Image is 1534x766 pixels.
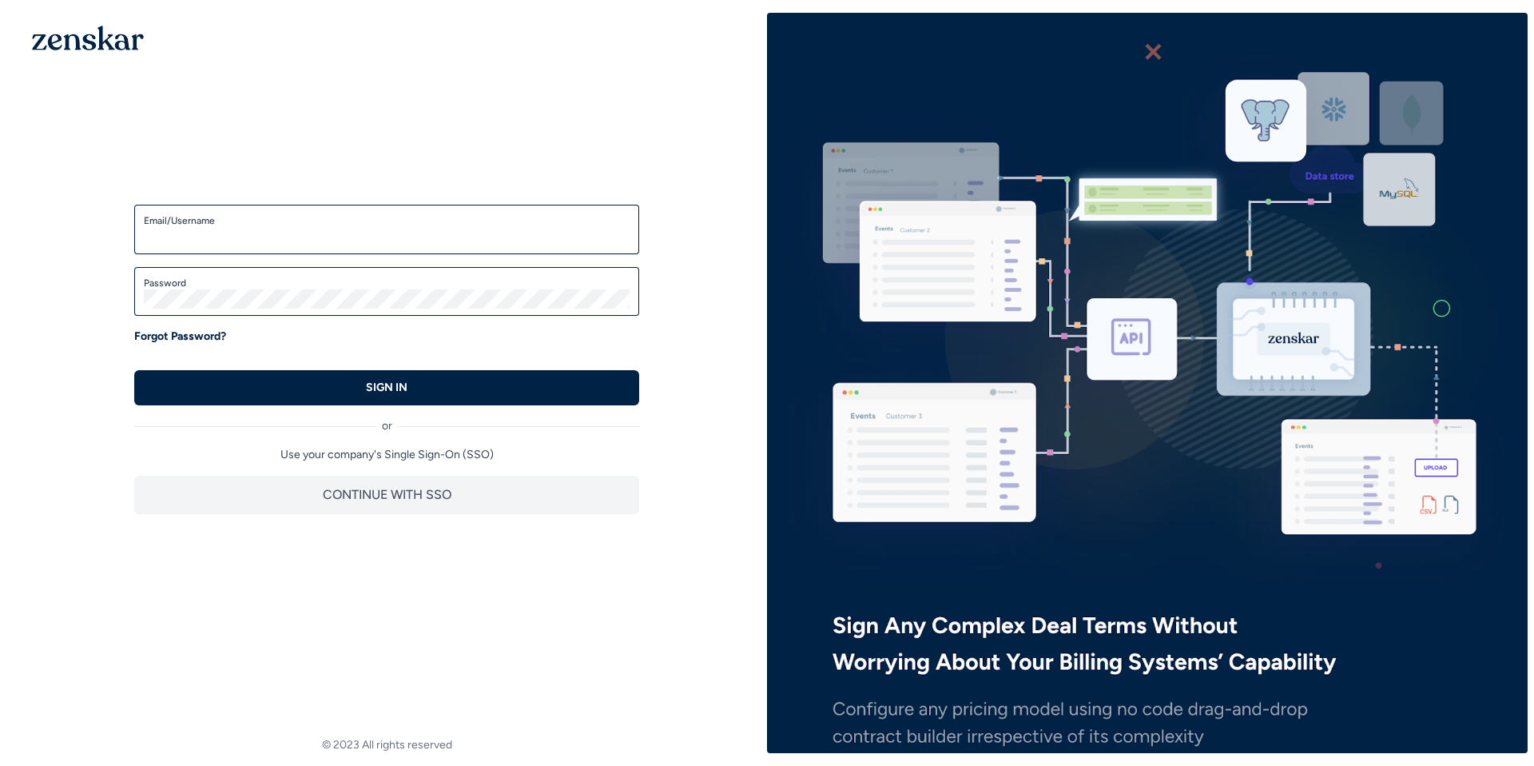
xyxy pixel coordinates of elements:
[366,380,407,396] p: SIGN IN
[134,405,639,434] div: or
[134,329,226,345] a: Forgot Password?
[144,277,630,289] label: Password
[134,476,639,514] button: CONTINUE WITH SSO
[134,370,639,405] button: SIGN IN
[6,737,767,753] footer: © 2023 All rights reserved
[134,447,639,463] p: Use your company's Single Sign-On (SSO)
[32,26,144,50] img: 1OGAJ2xQqyY4LXKgY66KYq0eOWRCkrZdAb3gUhuVAqdWPZE9SRJmCz+oDMSn4zDLXe31Ii730ItAGKgCKgCCgCikA4Av8PJUP...
[144,214,630,227] label: Email/Username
